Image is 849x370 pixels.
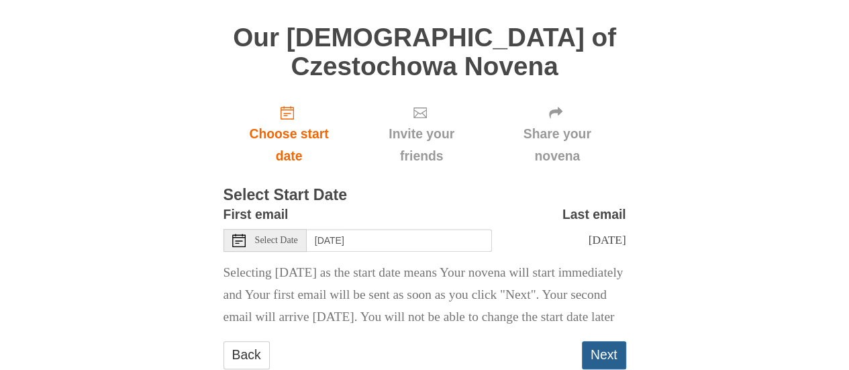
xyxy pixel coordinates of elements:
[502,123,613,167] span: Share your novena
[307,229,492,252] input: Use the arrow keys to pick a date
[223,262,626,328] p: Selecting [DATE] as the start date means Your novena will start immediately and Your first email ...
[223,341,270,369] a: Back
[562,203,626,226] label: Last email
[223,94,355,174] a: Choose start date
[255,236,298,245] span: Select Date
[223,24,626,81] h1: Our [DEMOGRAPHIC_DATA] of Czestochowa Novena
[237,123,342,167] span: Choose start date
[223,203,289,226] label: First email
[588,233,626,246] span: [DATE]
[582,341,626,369] button: Next
[354,94,488,174] div: Click "Next" to confirm your start date first.
[489,94,626,174] div: Click "Next" to confirm your start date first.
[223,187,626,204] h3: Select Start Date
[368,123,475,167] span: Invite your friends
